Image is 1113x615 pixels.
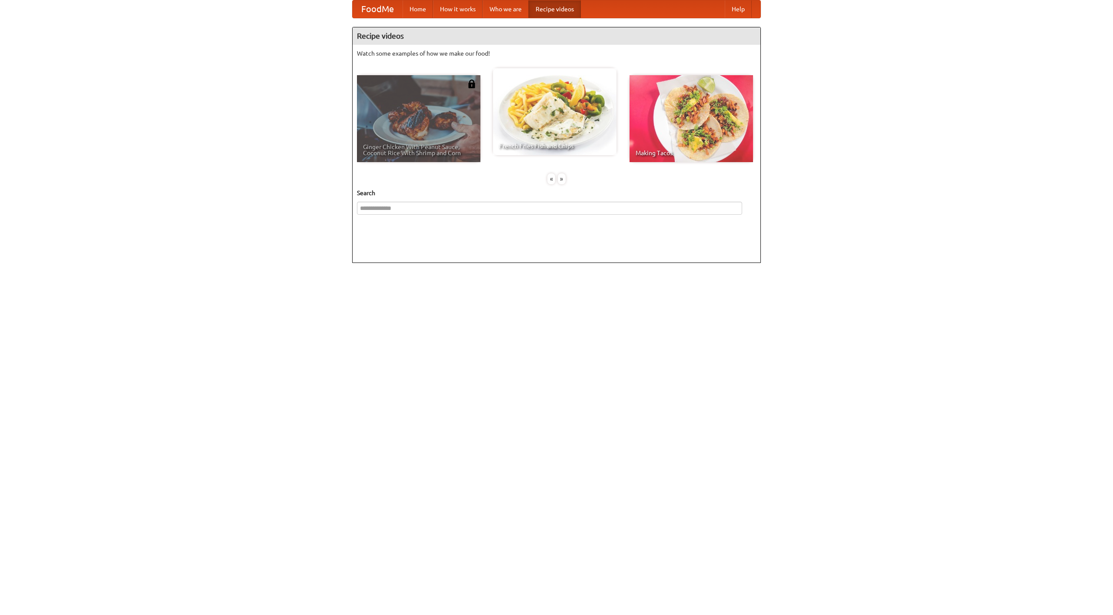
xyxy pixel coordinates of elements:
h4: Recipe videos [353,27,760,45]
a: Who we are [483,0,529,18]
span: Making Tacos [636,150,747,156]
h5: Search [357,189,756,197]
a: Help [725,0,752,18]
a: Home [403,0,433,18]
div: » [558,173,566,184]
a: FoodMe [353,0,403,18]
a: Recipe videos [529,0,581,18]
a: Making Tacos [630,75,753,162]
span: French Fries Fish and Chips [499,143,610,149]
p: Watch some examples of how we make our food! [357,49,756,58]
a: How it works [433,0,483,18]
div: « [547,173,555,184]
a: French Fries Fish and Chips [493,68,616,155]
img: 483408.png [467,80,476,88]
